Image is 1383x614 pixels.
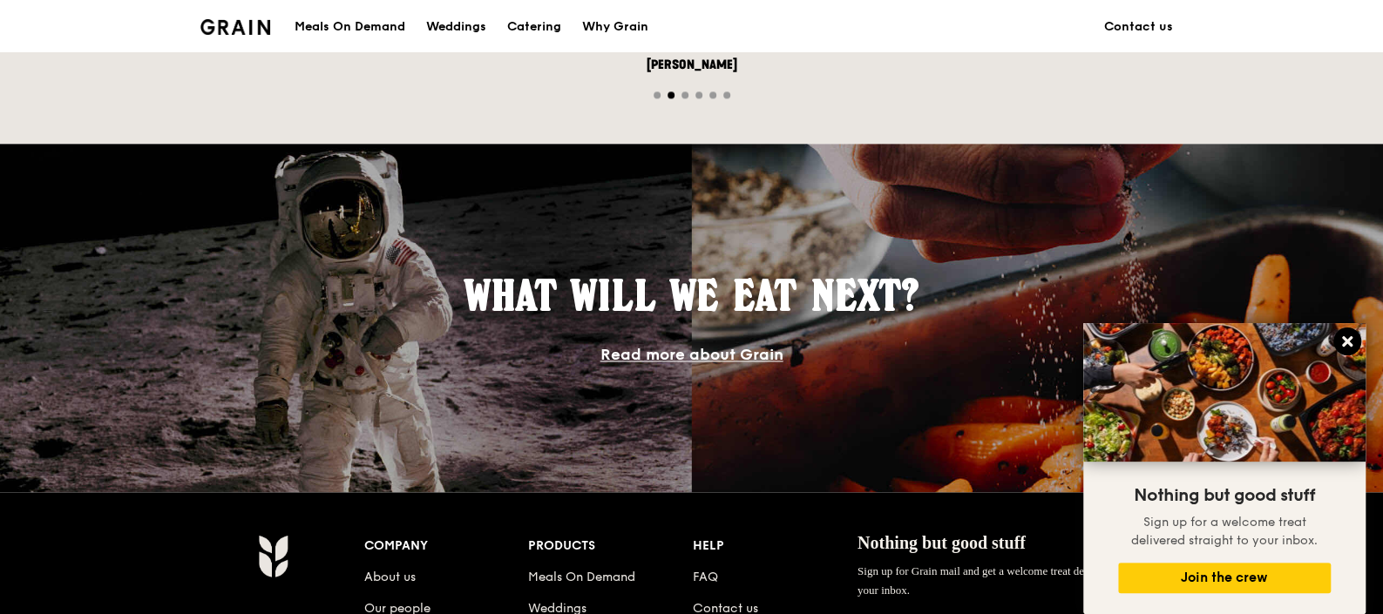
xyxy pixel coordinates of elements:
[497,1,572,53] a: Catering
[693,570,718,584] a: FAQ
[654,91,661,98] span: Go to slide 1
[464,270,919,320] span: What will we eat next?
[416,1,497,53] a: Weddings
[1118,563,1331,593] button: Join the crew
[1333,327,1361,355] button: Close
[430,57,953,74] div: [PERSON_NAME]
[364,534,529,558] div: Company
[600,345,783,364] a: Read more about Grain
[528,570,635,584] a: Meals On Demand
[1083,323,1366,462] img: DSC07876-Edit02-Large.jpeg
[1131,515,1318,548] span: Sign up for a welcome treat delivered straight to your inbox.
[258,534,288,577] img: Grain
[200,19,271,35] img: Grain
[295,1,405,53] div: Meals On Demand
[1094,1,1183,53] a: Contact us
[668,91,675,98] span: Go to slide 2
[572,1,659,53] a: Why Grain
[426,1,486,53] div: Weddings
[681,91,688,98] span: Go to slide 3
[507,1,561,53] div: Catering
[528,534,693,558] div: Products
[858,533,1026,552] span: Nothing but good stuff
[582,1,648,53] div: Why Grain
[858,564,1164,597] span: Sign up for Grain mail and get a welcome treat delivered straight to your inbox.
[709,91,716,98] span: Go to slide 5
[364,570,416,584] a: About us
[693,534,858,558] div: Help
[1134,485,1315,506] span: Nothing but good stuff
[723,91,730,98] span: Go to slide 6
[695,91,702,98] span: Go to slide 4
